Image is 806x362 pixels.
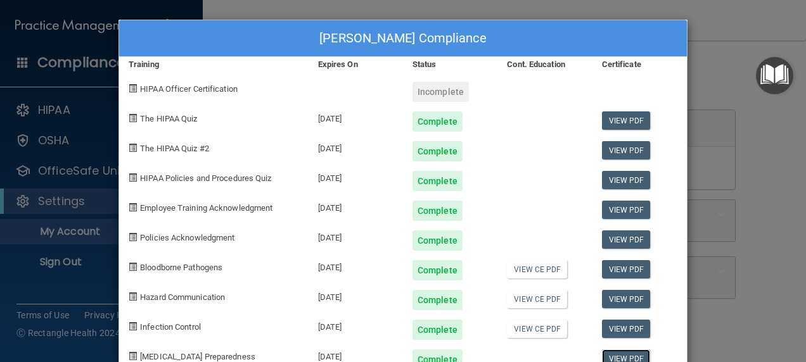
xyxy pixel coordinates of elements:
[309,251,403,280] div: [DATE]
[140,292,225,302] span: Hazard Communication
[309,221,403,251] div: [DATE]
[119,57,309,72] div: Training
[602,111,651,130] a: View PDF
[403,57,497,72] div: Status
[309,102,403,132] div: [DATE]
[592,57,687,72] div: Certificate
[507,260,567,278] a: View CE PDF
[756,57,793,94] button: Open Resource Center
[413,230,463,251] div: Complete
[413,201,463,221] div: Complete
[140,114,197,123] span: The HIPAA Quiz
[140,84,238,94] span: HIPAA Officer Certification
[140,352,255,361] span: [MEDICAL_DATA] Preparedness
[309,191,403,221] div: [DATE]
[413,111,463,132] div: Complete
[309,161,403,191] div: [DATE]
[309,310,403,340] div: [DATE]
[497,57,592,72] div: Cont. Education
[507,290,567,308] a: View CE PDF
[413,171,463,191] div: Complete
[413,290,463,310] div: Complete
[140,263,222,272] span: Bloodborne Pathogens
[413,141,463,161] div: Complete
[140,233,234,242] span: Policies Acknowledgment
[602,171,651,189] a: View PDF
[140,322,201,332] span: Infection Control
[309,132,403,161] div: [DATE]
[140,203,272,213] span: Employee Training Acknowledgment
[119,20,687,57] div: [PERSON_NAME] Compliance
[602,290,651,308] a: View PDF
[140,173,271,183] span: HIPAA Policies and Procedures Quiz
[602,230,651,249] a: View PDF
[507,320,567,338] a: View CE PDF
[413,82,469,102] div: Incomplete
[602,201,651,219] a: View PDF
[309,280,403,310] div: [DATE]
[602,320,651,338] a: View PDF
[413,260,463,280] div: Complete
[602,141,651,159] a: View PDF
[309,57,403,72] div: Expires On
[413,320,463,340] div: Complete
[602,260,651,278] a: View PDF
[140,144,209,153] span: The HIPAA Quiz #2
